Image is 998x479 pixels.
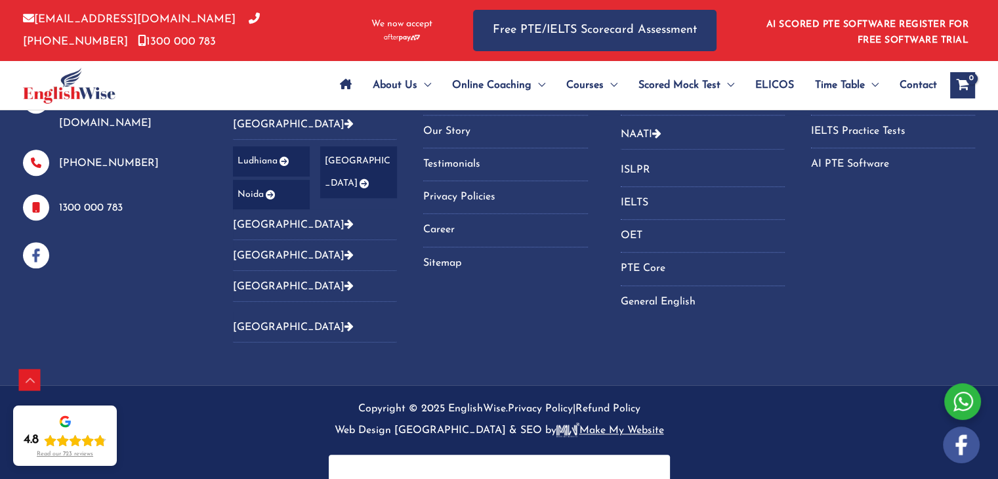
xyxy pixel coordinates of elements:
[362,62,442,108] a: About UsMenu Toggle
[621,159,785,313] nav: Menu
[621,192,785,214] a: IELTS
[811,121,975,142] a: IELTS Practice Tests
[442,62,556,108] a: Online CoachingMenu Toggle
[755,62,794,108] span: ELICOS
[233,271,397,302] button: [GEOGRAPHIC_DATA]
[24,432,39,448] div: 4.8
[621,129,652,140] a: NAATI
[473,10,717,51] a: Free PTE/IELTS Scorecard Assessment
[423,121,587,142] a: Our Story
[423,253,587,274] a: Sitemap
[37,451,93,458] div: Read our 723 reviews
[720,62,734,108] span: Menu Toggle
[865,62,879,108] span: Menu Toggle
[531,62,545,108] span: Menu Toggle
[889,62,937,108] a: Contact
[320,146,397,198] a: [GEOGRAPHIC_DATA]
[23,398,975,442] p: Copyright © 2025 EnglishWise. |
[621,258,785,280] a: PTE Core
[233,109,397,140] button: [GEOGRAPHIC_DATA]
[423,186,587,208] a: Privacy Policies
[759,9,975,52] aside: Header Widget 1
[384,34,420,41] img: Afterpay-Logo
[24,432,106,448] div: Rating: 4.8 out of 5
[417,62,431,108] span: Menu Toggle
[556,62,628,108] a: CoursesMenu Toggle
[233,209,397,240] button: [GEOGRAPHIC_DATA]
[233,312,397,343] button: [GEOGRAPHIC_DATA]
[59,158,159,169] a: [PHONE_NUMBER]
[233,146,310,176] a: Ludhiana
[23,14,260,47] a: [PHONE_NUMBER]
[621,225,785,247] a: OET
[811,154,975,175] a: AI PTE Software
[233,180,310,209] a: Noida
[423,47,587,291] aside: Footer Widget 3
[900,62,937,108] span: Contact
[452,62,531,108] span: Online Coaching
[233,281,354,292] a: [GEOGRAPHIC_DATA]
[342,464,657,475] iframe: PayPal Message 2
[23,242,49,268] img: facebook-blue-icons.png
[335,425,664,436] a: Web Design [GEOGRAPHIC_DATA] & SEO bymake-logoMake My Website
[23,14,236,25] a: [EMAIL_ADDRESS][DOMAIN_NAME]
[233,240,397,271] button: [GEOGRAPHIC_DATA]
[59,203,123,213] a: 1300 000 783
[621,47,785,329] aside: Footer Widget 4
[943,427,980,463] img: white-facebook.png
[621,159,785,181] a: ISLPR
[804,62,889,108] a: Time TableMenu Toggle
[745,62,804,108] a: ELICOS
[621,119,785,150] button: NAATI
[423,154,587,175] a: Testimonials
[638,62,720,108] span: Scored Mock Test
[23,68,115,104] img: cropped-ew-logo
[621,291,785,313] a: General English
[423,219,587,241] a: Career
[575,404,640,414] a: Refund Policy
[556,423,579,437] img: make-logo
[811,87,975,175] nav: Menu
[766,20,969,45] a: AI SCORED PTE SOFTWARE REGISTER FOR FREE SOFTWARE TRIAL
[233,322,354,333] a: [GEOGRAPHIC_DATA]
[371,18,432,31] span: We now accept
[423,87,587,274] nav: Menu
[329,62,937,108] nav: Site Navigation: Main Menu
[950,72,975,98] a: View Shopping Cart, empty
[138,36,216,47] a: 1300 000 783
[566,62,604,108] span: Courses
[373,62,417,108] span: About Us
[233,47,397,352] aside: Footer Widget 2
[556,425,664,436] u: Make My Website
[815,62,865,108] span: Time Table
[628,62,745,108] a: Scored Mock TestMenu Toggle
[508,404,573,414] a: Privacy Policy
[59,96,156,128] a: [EMAIL_ADDRESS][DOMAIN_NAME]
[604,62,617,108] span: Menu Toggle
[23,47,200,268] aside: Footer Widget 1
